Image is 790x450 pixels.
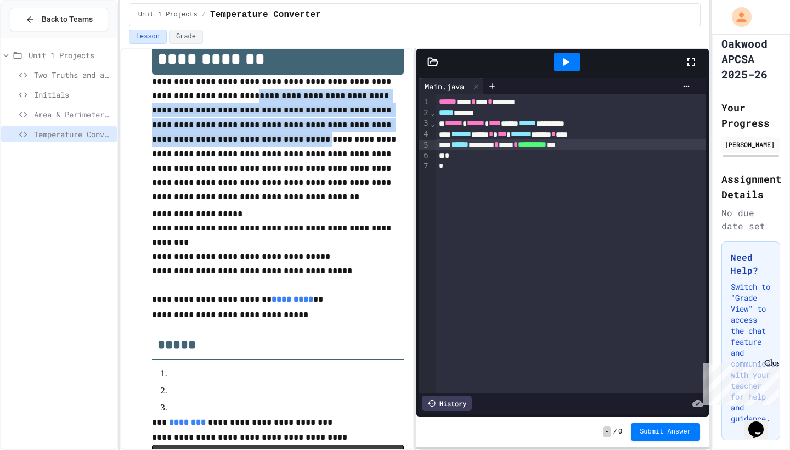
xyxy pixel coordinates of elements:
[640,428,691,436] span: Submit Answer
[422,396,472,411] div: History
[721,206,780,233] div: No due date set
[419,78,483,94] div: Main.java
[42,14,93,25] span: Back to Teams
[603,426,611,437] span: -
[10,8,108,31] button: Back to Teams
[138,10,198,19] span: Unit 1 Projects
[129,30,167,44] button: Lesson
[29,49,112,61] span: Unit 1 Projects
[419,161,430,171] div: 7
[744,406,779,439] iframe: chat widget
[210,8,321,21] span: Temperature Converter
[618,428,622,436] span: 0
[169,30,203,44] button: Grade
[721,171,780,202] h2: Assignment Details
[34,89,112,100] span: Initials
[699,358,779,405] iframe: chat widget
[721,100,780,131] h2: Your Progress
[430,119,436,128] span: Fold line
[419,150,430,161] div: 6
[419,129,430,140] div: 4
[419,108,430,119] div: 2
[720,4,754,30] div: My Account
[419,97,430,108] div: 1
[34,128,112,140] span: Temperature Converter
[419,140,430,151] div: 5
[34,109,112,120] span: Area & Perimeter of Square
[721,36,780,82] h1: Oakwood APCSA 2025-26
[34,69,112,81] span: Two Truths and a Lie
[631,423,700,441] button: Submit Answer
[731,282,771,424] p: Switch to "Grade View" to access the chat feature and communicate with your teacher for help and ...
[430,108,436,117] span: Fold line
[725,139,777,149] div: [PERSON_NAME]
[731,251,771,277] h3: Need Help?
[419,118,430,129] div: 3
[202,10,206,19] span: /
[613,428,617,436] span: /
[4,4,76,70] div: Chat with us now!Close
[419,81,470,92] div: Main.java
